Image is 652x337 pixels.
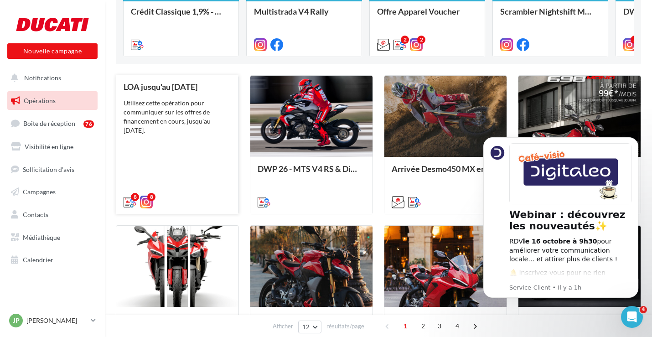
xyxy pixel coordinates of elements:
span: résultats/page [326,322,364,331]
div: 8 [131,193,139,201]
div: Multistrada V4 Rally [254,7,354,25]
a: Calendrier [5,250,99,270]
div: Arrivée Desmo450 MX en concession [392,164,499,182]
span: Boîte de réception [23,119,75,127]
iframe: Intercom notifications message [470,126,652,332]
span: 4 [640,306,647,313]
p: [PERSON_NAME] [26,316,87,325]
a: Contacts [5,205,99,224]
span: 1 [398,319,413,333]
button: Notifications [5,68,96,88]
span: Afficher [273,322,293,331]
span: 4 [450,319,465,333]
span: Opérations [24,97,56,104]
span: Notifications [24,74,61,82]
button: Nouvelle campagne [7,43,98,59]
div: 5 [631,36,639,44]
div: DWP 26 - MTS V4 RS & Diavel V4 RS [258,164,365,182]
span: JP [13,316,20,325]
span: Visibilité en ligne [25,143,73,150]
div: 76 [83,120,94,128]
div: Gamme V2 - Evènement en concession [124,314,231,332]
div: Panigale V2 - Photos Ville [392,314,499,332]
div: Utilisez cette opération pour communiquer sur les offres de financement en cours, jusqu'au [DATE]. [124,99,231,135]
a: Visibilité en ligne [5,137,99,156]
a: Boîte de réception76 [5,114,99,133]
a: Sollicitation d'avis [5,160,99,179]
div: 8 [147,193,155,201]
iframe: Intercom live chat [621,306,643,328]
span: 2 [416,319,430,333]
div: 2 [401,36,409,44]
div: Offre Apparel Voucher [377,7,477,25]
a: Campagnes [5,182,99,202]
span: Campagnes [23,188,56,196]
span: Contacts [23,211,48,218]
span: Médiathèque [23,233,60,241]
a: Opérations [5,91,99,110]
div: LOA jusqu'au [DATE] [124,82,231,91]
a: JP [PERSON_NAME] [7,312,98,329]
a: Médiathèque [5,228,99,247]
button: 12 [298,321,321,333]
span: 12 [302,323,310,331]
span: Sollicitation d'avis [23,165,74,173]
span: 3 [432,319,447,333]
div: Streetfighter V2 - Photos Ville [258,314,365,332]
div: 2 [417,36,425,44]
div: Scrambler Nightshift MY26 [500,7,600,25]
div: Crédit Classique 1,9% - Octobre 2025 [131,7,231,25]
span: Calendrier [23,256,53,264]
